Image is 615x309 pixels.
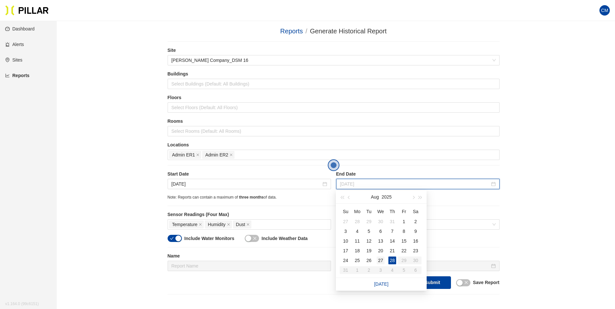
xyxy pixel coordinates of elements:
div: 6 [377,227,384,235]
div: 13 [377,237,384,245]
td: 2025-07-28 [351,217,363,226]
div: 29 [365,218,373,225]
div: 20 [377,247,384,255]
label: Rooms [168,118,500,125]
td: 2025-08-10 [340,236,351,246]
th: Mo [351,206,363,217]
div: 7 [388,227,396,235]
span: close [199,223,202,227]
label: Start Date [168,171,331,177]
div: 27 [342,218,349,225]
div: 10 [342,237,349,245]
div: 11 [353,237,361,245]
div: 28 [388,257,396,264]
td: 2025-08-28 [386,256,398,265]
td: 2025-08-08 [398,226,410,236]
td: 2025-08-13 [375,236,386,246]
div: 5 [365,227,373,235]
div: 26 [365,257,373,264]
td: 2025-08-09 [410,226,421,236]
div: 18 [353,247,361,255]
th: Su [340,206,351,217]
label: Include Water Monitors [184,235,234,242]
td: 2025-08-04 [351,226,363,236]
div: 4 [353,227,361,235]
td: 2025-08-25 [351,256,363,265]
td: 2025-08-22 [398,246,410,256]
div: 15 [400,237,408,245]
td: 2025-08-12 [363,236,375,246]
td: 2025-08-23 [410,246,421,256]
a: dashboardDashboard [5,26,35,31]
th: We [375,206,386,217]
td: 2025-08-21 [386,246,398,256]
td: 2025-08-11 [351,236,363,246]
div: 25 [353,257,361,264]
div: Note: Reports can contain a maximum of of data. [168,194,500,200]
td: 2025-08-06 [375,226,386,236]
label: Buildings [168,71,500,77]
span: close [246,223,250,227]
td: 2025-08-07 [386,226,398,236]
div: 27 [377,257,384,264]
span: Generate Historical Report [310,28,387,35]
td: 2025-07-27 [340,217,351,226]
div: 23 [412,247,420,255]
a: environmentSites [5,57,22,63]
label: Save Report [473,279,500,286]
div: 31 [388,218,396,225]
label: Name [168,253,331,259]
td: 2025-08-03 [340,226,351,236]
img: Pillar Technologies [5,5,49,16]
div: 3 [342,227,349,235]
span: close [227,223,230,227]
label: End Date [336,171,500,177]
th: Fr [398,206,410,217]
td: 2025-07-31 [386,217,398,226]
a: Reports [280,28,303,35]
span: close [253,236,257,240]
label: Sensor Readings (Four Max) [168,211,331,218]
button: Open the dialog [328,159,339,171]
td: 2025-08-01 [398,217,410,226]
td: 2025-08-27 [375,256,386,265]
div: 2 [412,218,420,225]
label: Floors [168,94,500,101]
td: 2025-08-15 [398,236,410,246]
td: 2025-08-02 [410,217,421,226]
span: / [305,28,307,35]
a: alertAlerts [5,42,24,47]
span: close [196,153,199,157]
label: Site [168,47,500,54]
span: Weitz Company_DSM 16 [171,55,496,65]
td: 2025-08-17 [340,246,351,256]
div: 30 [377,218,384,225]
td: 2025-08-20 [375,246,386,256]
td: 2025-07-29 [363,217,375,226]
div: 9 [412,227,420,235]
span: three months [239,195,264,200]
div: 1 [400,218,408,225]
td: 2025-08-14 [386,236,398,246]
div: 17 [342,247,349,255]
td: 2025-08-18 [351,246,363,256]
span: Dust [236,221,245,228]
a: [DATE] [374,281,388,287]
div: 28 [353,218,361,225]
div: 21 [388,247,396,255]
button: Aug [371,190,379,203]
span: check [170,236,174,240]
div: 24 [342,257,349,264]
input: Aug 26, 2025 [171,180,321,188]
span: close [464,280,468,284]
th: Sa [410,206,421,217]
th: Th [386,206,398,217]
div: 16 [412,237,420,245]
td: 2025-07-30 [375,217,386,226]
span: Admin ER1 [172,151,195,158]
div: 22 [400,247,408,255]
th: Tu [363,206,375,217]
input: Aug 28, 2025 [340,180,490,188]
span: Temperature [172,221,198,228]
